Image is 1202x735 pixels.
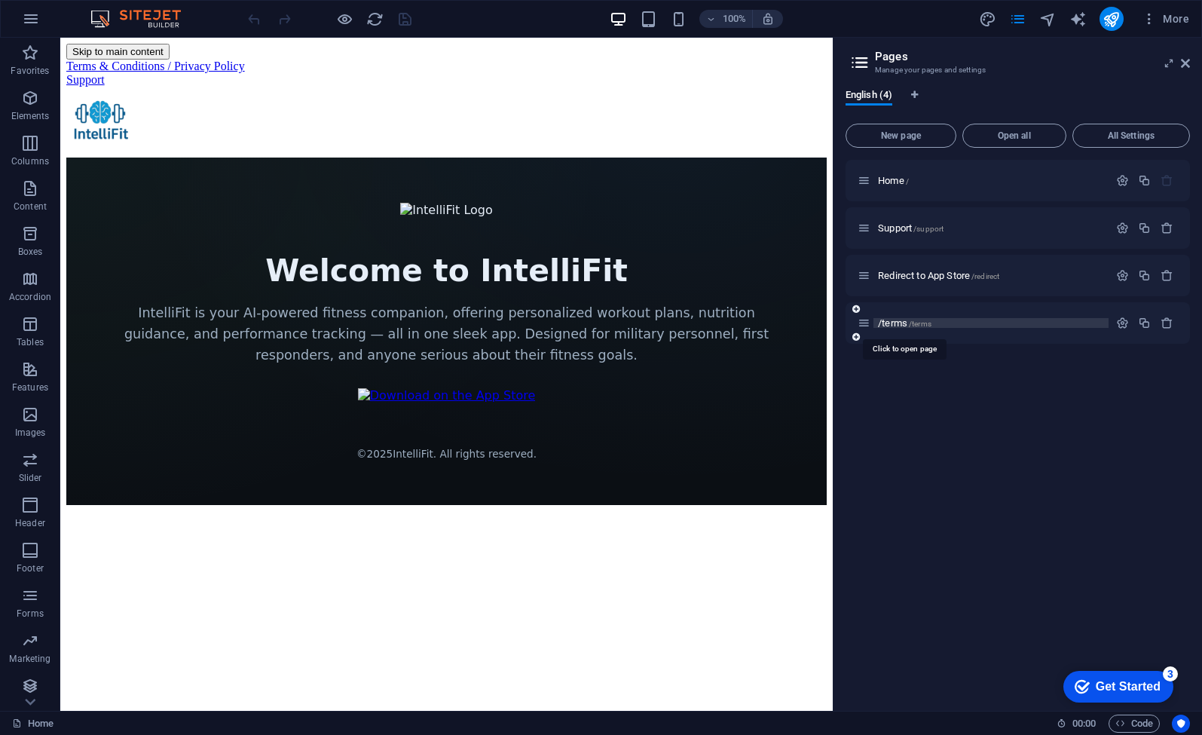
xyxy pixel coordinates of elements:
[9,291,51,303] p: Accordion
[846,89,1190,118] div: Language Tabs
[1039,10,1057,28] button: navigator
[873,318,1109,328] div: /terms/terms
[15,517,45,529] p: Header
[699,10,753,28] button: 100%
[1116,222,1129,234] div: Settings
[852,131,950,140] span: New page
[1103,11,1120,28] i: Publish
[365,10,384,28] button: reload
[875,63,1160,77] h3: Manage your pages and settings
[87,10,200,28] img: Editor Logo
[112,3,127,18] div: 3
[962,124,1066,148] button: Open all
[846,124,956,148] button: New page
[1116,317,1129,329] div: Settings
[1109,715,1160,733] button: Code
[17,336,44,348] p: Tables
[873,223,1109,233] div: Support/support
[1138,174,1151,187] div: Duplicate
[1116,174,1129,187] div: Settings
[906,177,909,185] span: /
[1115,715,1153,733] span: Code
[44,17,109,30] div: Get Started
[1079,131,1183,140] span: All Settings
[366,11,384,28] i: Reload page
[11,110,50,122] p: Elements
[1161,269,1173,282] div: Remove
[12,715,54,733] a: Click to cancel selection. Double-click to open Pages
[1138,317,1151,329] div: Duplicate
[6,6,109,22] button: Skip to main content
[1039,11,1057,28] i: Navigator
[971,272,999,280] span: /redirect
[18,246,43,258] p: Boxes
[909,320,931,328] span: /terms
[875,50,1190,63] h2: Pages
[1116,269,1129,282] div: Settings
[878,175,909,186] span: Click to open page
[14,201,47,213] p: Content
[1161,317,1173,329] div: Remove
[1161,222,1173,234] div: Remove
[1072,715,1096,733] span: 00 00
[17,562,44,574] p: Footer
[1172,715,1190,733] button: Usercentrics
[1161,174,1173,187] div: The startpage cannot be deleted
[1138,269,1151,282] div: Duplicate
[12,8,122,39] div: Get Started 3 items remaining, 40% complete
[761,12,775,26] i: On resize automatically adjust zoom level to fit chosen device.
[979,10,997,28] button: design
[1069,11,1087,28] i: AI Writer
[878,270,999,281] span: Click to open page
[15,427,46,439] p: Images
[873,271,1109,280] div: Redirect to App Store/redirect
[1057,715,1096,733] h6: Session time
[979,11,996,28] i: Design (Ctrl+Alt+Y)
[913,225,944,233] span: /support
[9,653,50,665] p: Marketing
[722,10,746,28] h6: 100%
[1138,222,1151,234] div: Duplicate
[17,608,44,620] p: Forms
[11,155,49,167] p: Columns
[11,65,49,77] p: Favorites
[1072,124,1190,148] button: All Settings
[873,176,1109,185] div: Home/
[846,86,892,107] span: English (4)
[878,317,931,329] span: /terms
[1009,11,1026,28] i: Pages (Ctrl+Alt+S)
[969,131,1060,140] span: Open all
[1136,7,1195,31] button: More
[335,10,353,28] button: Click here to leave preview mode and continue editing
[1009,10,1027,28] button: pages
[1083,718,1085,729] span: :
[1142,11,1189,26] span: More
[1069,10,1087,28] button: text_generator
[878,222,944,234] span: Click to open page
[1100,7,1124,31] button: publish
[19,472,42,484] p: Slider
[12,381,48,394] p: Features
